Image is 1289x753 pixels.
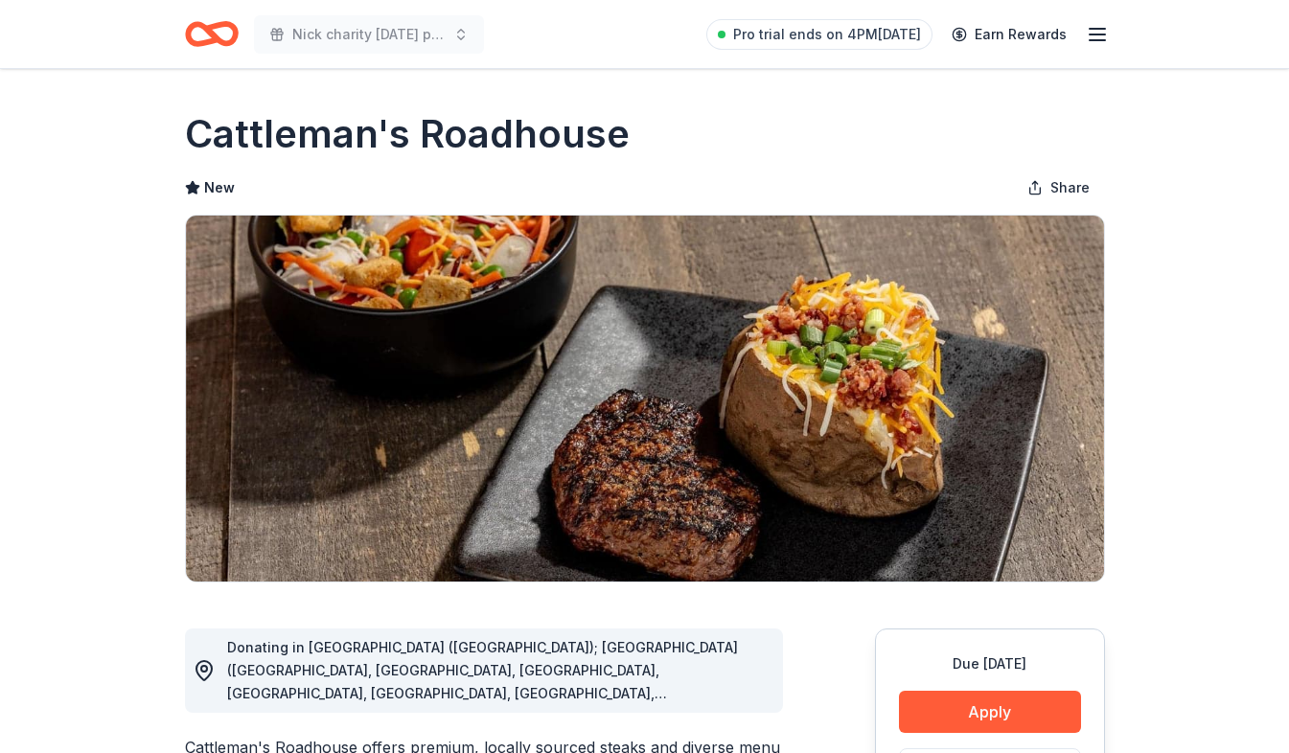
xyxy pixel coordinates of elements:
img: Image for Cattleman's Roadhouse [186,216,1104,582]
button: Apply [899,691,1081,733]
div: Due [DATE] [899,652,1081,675]
button: Share [1012,169,1105,207]
span: New [204,176,235,199]
span: Nick charity [DATE] party [292,23,446,46]
a: Pro trial ends on 4PM[DATE] [706,19,932,50]
span: Donating in [GEOGRAPHIC_DATA] ([GEOGRAPHIC_DATA]); [GEOGRAPHIC_DATA] ([GEOGRAPHIC_DATA], [GEOGRAP... [227,639,738,747]
a: Home [185,11,239,57]
span: Share [1050,176,1090,199]
button: Nick charity [DATE] party [254,15,484,54]
span: Pro trial ends on 4PM[DATE] [733,23,921,46]
h1: Cattleman's Roadhouse [185,107,630,161]
a: Earn Rewards [940,17,1078,52]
